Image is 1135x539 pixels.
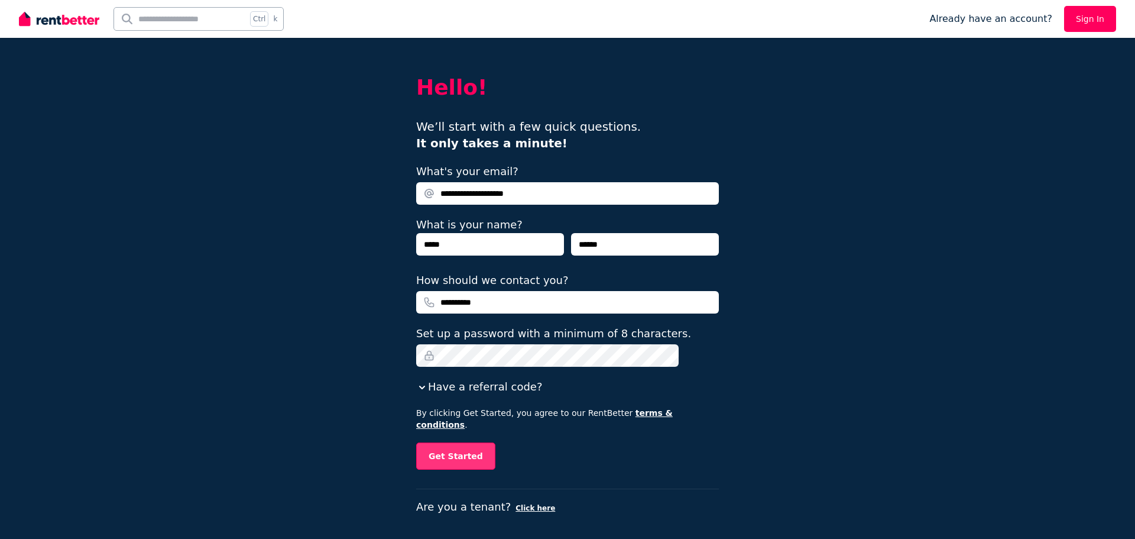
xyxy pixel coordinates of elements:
[416,499,719,515] p: Are you a tenant?
[416,407,719,431] p: By clicking Get Started, you agree to our RentBetter .
[515,504,555,513] button: Click here
[416,272,569,289] label: How should we contact you?
[416,163,518,180] label: What's your email?
[416,325,691,342] label: Set up a password with a minimum of 8 characters.
[416,443,495,470] button: Get Started
[929,12,1052,26] span: Already have an account?
[273,14,277,24] span: k
[19,10,99,28] img: RentBetter
[1064,6,1116,32] a: Sign In
[416,136,567,150] b: It only takes a minute!
[416,218,523,231] label: What is your name?
[250,11,268,27] span: Ctrl
[416,379,542,395] button: Have a referral code?
[416,76,719,99] h2: Hello!
[416,120,641,150] span: We’ll start with a few quick questions.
